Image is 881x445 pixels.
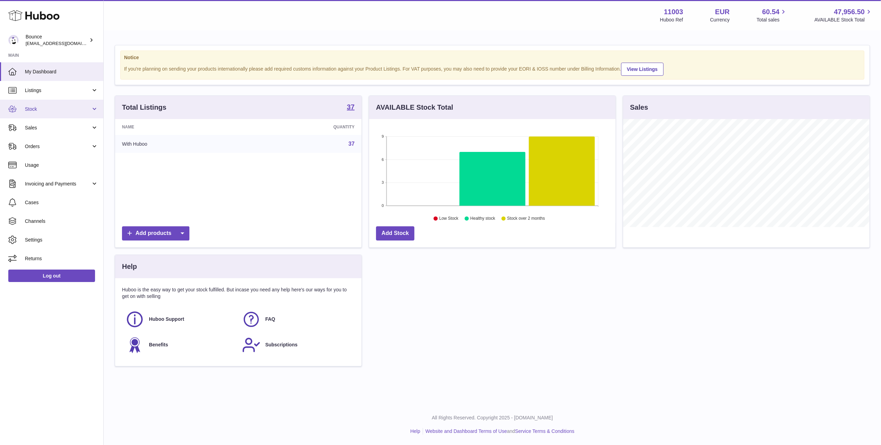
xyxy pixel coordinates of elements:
div: Bounce [26,34,88,47]
td: With Huboo [115,135,245,153]
th: Quantity [245,119,362,135]
span: Orders [25,143,91,150]
text: 9 [382,134,384,138]
h3: Sales [630,103,648,112]
a: Benefits [125,336,235,354]
span: Stock [25,106,91,112]
a: View Listings [621,63,664,76]
span: Invoicing and Payments [25,181,91,187]
a: Service Terms & Conditions [515,428,574,434]
p: Huboo is the easy way to get your stock fulfilled. But incase you need any help here's our ways f... [122,287,355,300]
span: Channels [25,218,98,225]
strong: Notice [124,54,861,61]
img: collateral@usebounce.com [8,35,19,45]
a: Help [410,428,420,434]
p: All Rights Reserved. Copyright 2025 - [DOMAIN_NAME] [109,415,875,421]
text: Stock over 2 months [507,216,545,221]
span: Huboo Support [149,316,184,323]
span: FAQ [265,316,275,323]
div: Huboo Ref [660,17,683,23]
a: Log out [8,270,95,282]
strong: 11003 [664,7,683,17]
span: Settings [25,237,98,243]
text: 0 [382,203,384,208]
strong: EUR [715,7,730,17]
span: 47,956.50 [834,7,865,17]
a: 37 [347,103,355,112]
text: Low Stock [439,216,459,221]
a: 60.54 Total sales [757,7,787,23]
span: Subscriptions [265,342,298,348]
a: Subscriptions [242,336,352,354]
div: If you're planning on sending your products internationally please add required customs informati... [124,62,861,76]
span: [EMAIL_ADDRESS][DOMAIN_NAME] [26,40,102,46]
span: 60.54 [762,7,779,17]
span: Listings [25,87,91,94]
a: 37 [348,141,355,147]
span: Sales [25,125,91,131]
a: Add products [122,226,189,240]
span: Returns [25,255,98,262]
span: Benefits [149,342,168,348]
a: Add Stock [376,226,414,240]
span: Cases [25,199,98,206]
a: FAQ [242,310,352,329]
th: Name [115,119,245,135]
strong: 37 [347,103,355,110]
text: 3 [382,181,384,185]
text: Healthy stock [470,216,496,221]
h3: Help [122,262,137,271]
h3: Total Listings [122,103,167,112]
span: My Dashboard [25,69,98,75]
div: Currency [710,17,730,23]
a: 47,956.50 AVAILABLE Stock Total [814,7,873,23]
text: 6 [382,157,384,162]
a: Huboo Support [125,310,235,329]
li: and [423,428,574,435]
span: Total sales [757,17,787,23]
span: AVAILABLE Stock Total [814,17,873,23]
span: Usage [25,162,98,169]
h3: AVAILABLE Stock Total [376,103,453,112]
a: Website and Dashboard Terms of Use [425,428,507,434]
